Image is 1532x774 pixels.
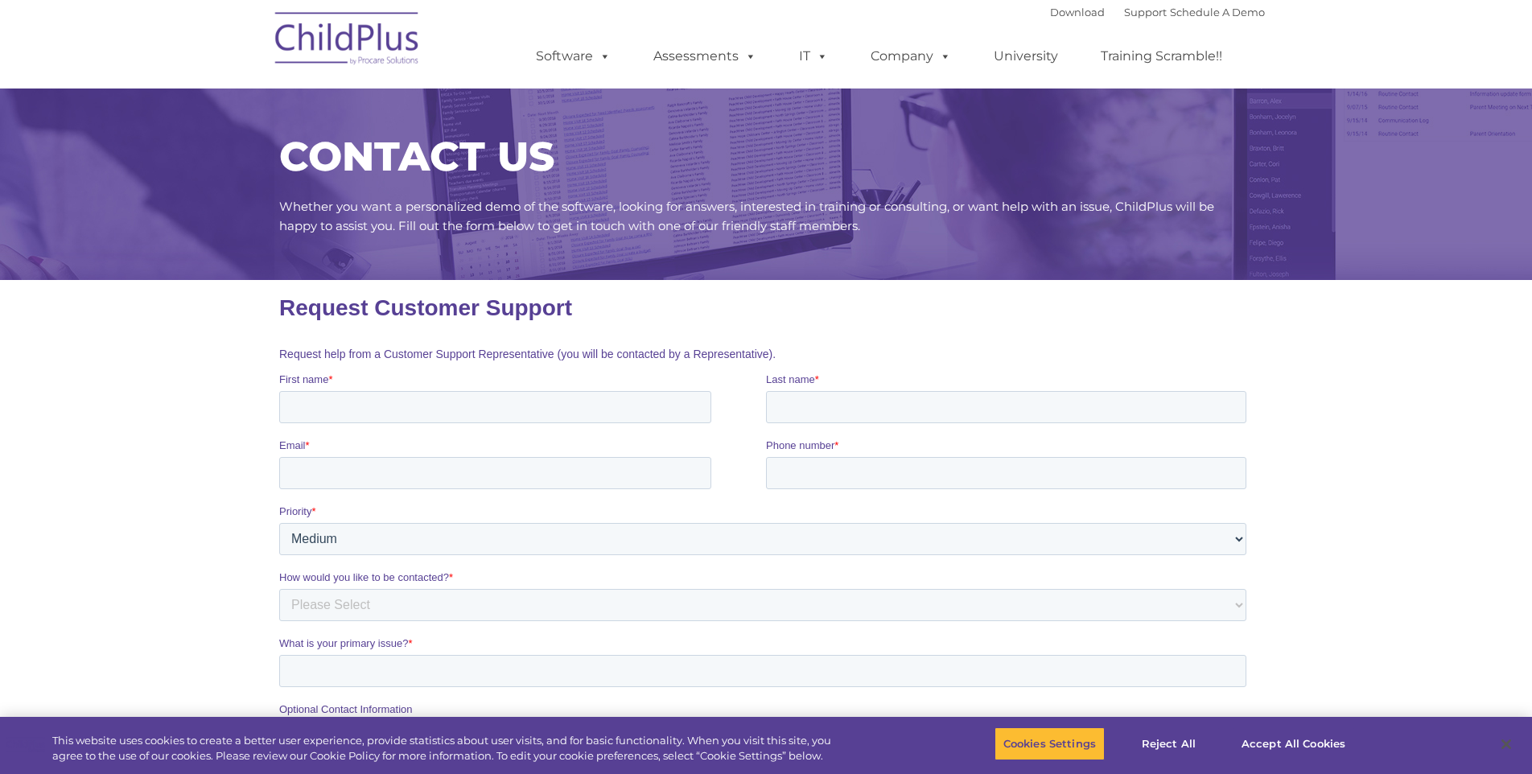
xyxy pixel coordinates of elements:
[1124,6,1167,19] a: Support
[52,733,842,764] div: This website uses cookies to create a better user experience, provide statistics about user visit...
[1050,6,1105,19] a: Download
[279,132,554,181] span: CONTACT US
[1050,6,1265,19] font: |
[1233,727,1354,761] button: Accept All Cookies
[520,40,627,72] a: Software
[1489,727,1524,762] button: Close
[637,40,772,72] a: Assessments
[978,40,1074,72] a: University
[279,199,1214,233] span: Whether you want a personalized demo of the software, looking for answers, interested in training...
[995,727,1105,761] button: Cookies Settings
[855,40,967,72] a: Company
[783,40,844,72] a: IT
[1085,40,1238,72] a: Training Scramble!!
[1118,727,1219,761] button: Reject All
[1170,6,1265,19] a: Schedule A Demo
[267,1,428,81] img: ChildPlus by Procare Solutions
